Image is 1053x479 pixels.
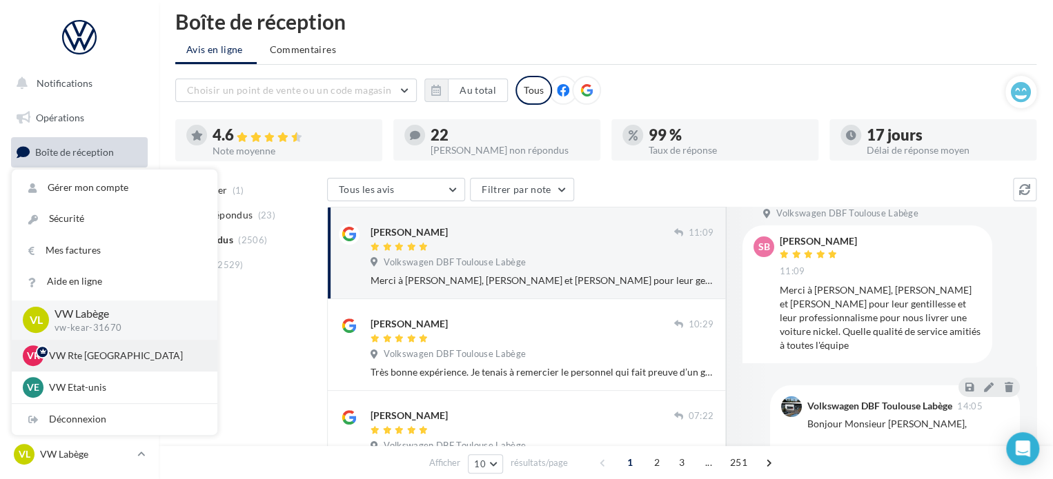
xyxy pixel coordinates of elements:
span: 07:22 [688,410,714,422]
div: [PERSON_NAME] [780,236,857,246]
span: (1) [233,185,244,196]
a: Calendrier [8,310,150,339]
a: Gérer mon compte [12,172,217,203]
a: Visibilité en ligne [8,173,150,202]
span: Opérations [36,112,84,123]
span: SB [758,240,770,254]
span: (2529) [215,259,244,270]
span: 11:09 [780,265,805,278]
div: Taux de réponse [649,145,807,155]
span: Commentaires [270,43,336,57]
div: Très bonne expérience. Je tenais à remercier le personnel qui fait preuve d’un grand professionna... [371,365,714,379]
span: 10:29 [688,318,714,331]
a: Aide en ligne [12,266,217,297]
span: Volkswagen DBF Toulouse Labège [384,256,526,269]
div: Merci à [PERSON_NAME], [PERSON_NAME] et [PERSON_NAME] pour leur gentillesse et leur professionnal... [780,283,981,352]
div: Déconnexion [12,404,217,435]
p: vw-kear-31670 [55,322,195,334]
div: Tous [515,76,552,105]
span: (23) [258,210,275,221]
span: 10 [474,458,486,469]
span: 11:09 [688,227,714,239]
button: Choisir un point de vente ou un code magasin [175,79,417,102]
button: Au total [424,79,508,102]
span: Volkswagen DBF Toulouse Labège [776,207,918,220]
span: 14:05 [957,402,983,411]
a: Contacts [8,241,150,270]
span: 2 [646,451,668,473]
div: 99 % [649,128,807,143]
span: 251 [725,451,753,473]
div: [PERSON_NAME] [371,317,448,331]
span: VE [27,380,39,394]
p: VW Labège [55,306,195,322]
div: Délai de réponse moyen [867,145,1025,155]
button: 10 [468,454,503,473]
span: VR [27,349,40,363]
p: VW Rte [GEOGRAPHIC_DATA] [49,349,201,363]
span: Boîte de réception [35,146,114,158]
a: Boîte de réception [8,137,150,167]
span: 3 [671,451,693,473]
span: Afficher [429,456,460,469]
span: 1 [619,451,641,473]
a: Opérations [8,103,150,132]
div: 4.6 [213,128,371,143]
button: Filtrer par note [470,178,574,201]
span: VL [19,447,30,461]
div: [PERSON_NAME] [371,409,448,422]
button: Au total [448,79,508,102]
div: Volkswagen DBF Toulouse Labège [807,401,952,411]
button: Notifications [8,69,145,98]
span: Non répondus [188,208,253,222]
p: VW Etat-unis [49,380,201,394]
a: VL VW Labège [11,441,148,467]
div: Note moyenne [213,146,371,156]
span: ... [698,451,720,473]
p: VW Labège [40,447,132,461]
span: Tous les avis [339,183,395,195]
span: résultats/page [511,456,568,469]
span: Volkswagen DBF Toulouse Labège [384,348,526,360]
div: 22 [431,128,589,143]
span: VL [30,312,43,328]
a: PLV et print personnalisable [8,344,150,385]
div: [PERSON_NAME] [371,225,448,239]
span: Volkswagen DBF Toulouse Labège [384,440,526,452]
a: Campagnes DataOnDemand [8,390,150,431]
a: Sécurité [12,203,217,234]
div: 17 jours [867,128,1025,143]
div: Boîte de réception [175,11,1036,32]
a: Mes factures [12,235,217,266]
div: [PERSON_NAME] non répondus [431,145,589,155]
span: Notifications [37,77,92,89]
span: Choisir un point de vente ou un code magasin [187,84,391,96]
a: Campagnes [8,207,150,236]
button: Tous les avis [327,178,465,201]
a: Médiathèque [8,276,150,305]
div: Open Intercom Messenger [1006,432,1039,465]
div: Merci à [PERSON_NAME], [PERSON_NAME] et [PERSON_NAME] pour leur gentillesse et leur professionnal... [371,274,714,287]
